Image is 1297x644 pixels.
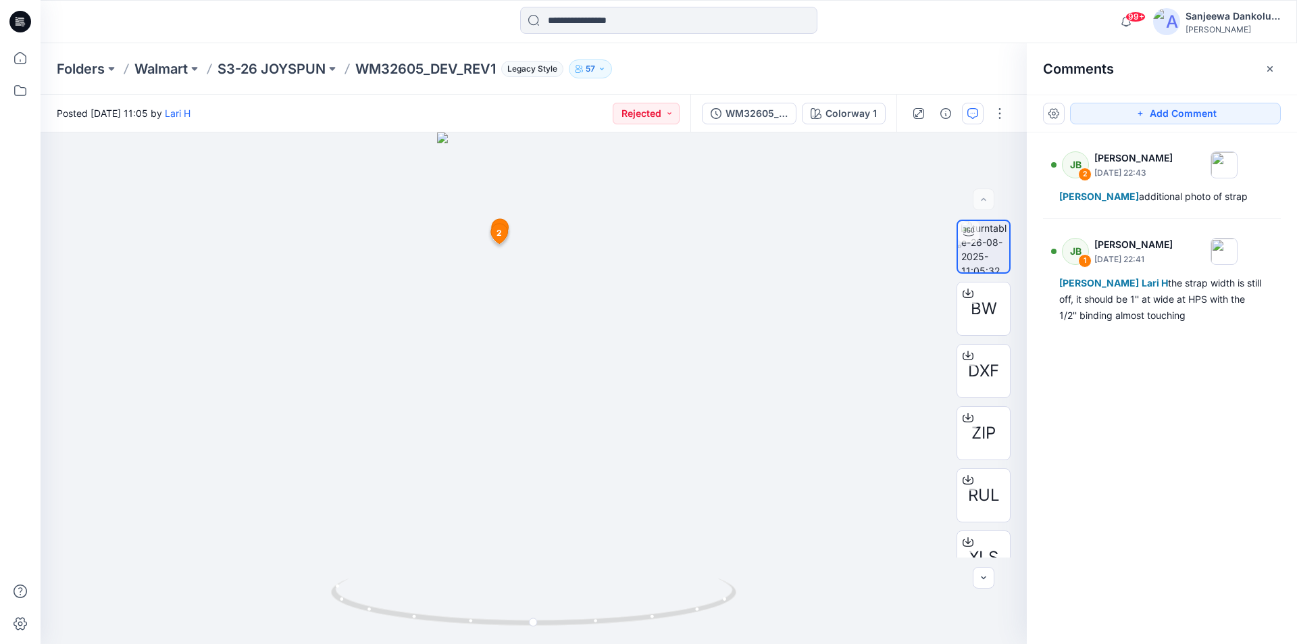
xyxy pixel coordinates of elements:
span: [PERSON_NAME] [1059,191,1139,202]
a: Walmart [134,59,188,78]
div: additional photo of strap [1059,189,1265,205]
span: [PERSON_NAME] [1059,277,1139,289]
button: Add Comment [1070,103,1281,124]
button: Legacy Style [496,59,563,78]
p: [PERSON_NAME] [1094,150,1173,166]
button: Details [935,103,957,124]
span: XLS [969,545,998,570]
div: Colorway 1 [825,106,877,121]
h2: Comments [1043,61,1114,77]
span: DXF [968,359,999,383]
p: [DATE] 22:41 [1094,253,1173,266]
div: 2 [1078,168,1092,181]
button: WM32605_DEV_REV1 [702,103,796,124]
span: ZIP [971,421,996,445]
img: avatar [1153,8,1180,35]
img: turntable-26-08-2025-11:05:32 [961,221,1009,272]
a: Lari H [165,107,190,119]
span: BW [971,297,997,321]
span: Legacy Style [501,61,563,77]
p: [DATE] 22:43 [1094,166,1173,180]
a: Folders [57,59,105,78]
span: Lari H [1142,277,1168,289]
p: [PERSON_NAME] [1094,237,1173,253]
a: S3-26 JOYSPUN [218,59,326,78]
span: 99+ [1125,11,1146,22]
p: WM32605_DEV_REV1 [355,59,496,78]
div: JB [1062,151,1089,178]
span: Posted [DATE] 11:05 by [57,106,190,120]
p: 57 [586,61,595,76]
button: Colorway 1 [802,103,886,124]
div: JB [1062,238,1089,265]
div: WM32605_DEV_REV1 [726,106,788,121]
span: RUL [968,483,1000,507]
button: 57 [569,59,612,78]
div: [PERSON_NAME] [1186,24,1280,34]
div: 1 [1078,254,1092,268]
div: Sanjeewa Dankoluwage [1186,8,1280,24]
div: the strap width is still off, it should be 1'' at wide at HPS with the 1/2'' binding almost touching [1059,275,1265,324]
